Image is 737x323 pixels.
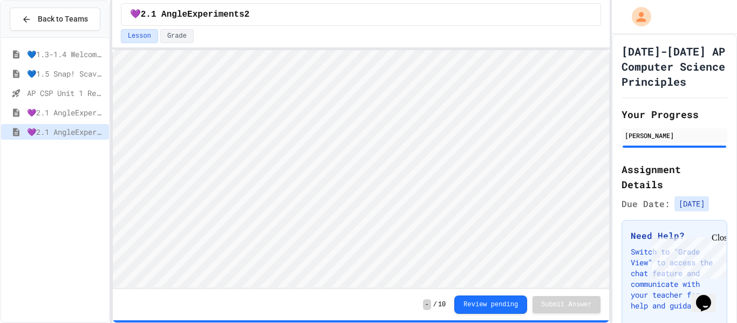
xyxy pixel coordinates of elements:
[113,50,609,288] iframe: Snap! Programming Environment
[38,13,88,25] span: Back to Teams
[692,280,726,312] iframe: chat widget
[121,29,158,43] button: Lesson
[27,87,105,99] span: AP CSP Unit 1 Review
[27,68,105,79] span: 💙1.5 Snap! ScavengerHunt
[622,44,727,89] h1: [DATE]-[DATE] AP Computer Science Principles
[631,246,718,311] p: Switch to "Grade View" to access the chat feature and communicate with your teacher for help and ...
[647,233,726,279] iframe: chat widget
[620,4,654,29] div: My Account
[433,300,437,309] span: /
[27,126,105,138] span: 💜2.1 AngleExperiments2
[454,295,527,314] button: Review pending
[10,8,100,31] button: Back to Teams
[423,299,431,310] span: -
[622,197,670,210] span: Due Date:
[622,107,727,122] h2: Your Progress
[674,196,709,211] span: [DATE]
[27,49,105,60] span: 💙1.3-1.4 WelcometoSnap!
[130,8,250,21] span: 💜2.1 AngleExperiments2
[533,296,600,313] button: Submit Answer
[622,162,727,192] h2: Assignment Details
[4,4,74,68] div: Chat with us now!Close
[625,130,724,140] div: [PERSON_NAME]
[438,300,446,309] span: 10
[631,229,718,242] h3: Need Help?
[27,107,105,118] span: 💜2.1 AngleExperiments1
[541,300,592,309] span: Submit Answer
[160,29,194,43] button: Grade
